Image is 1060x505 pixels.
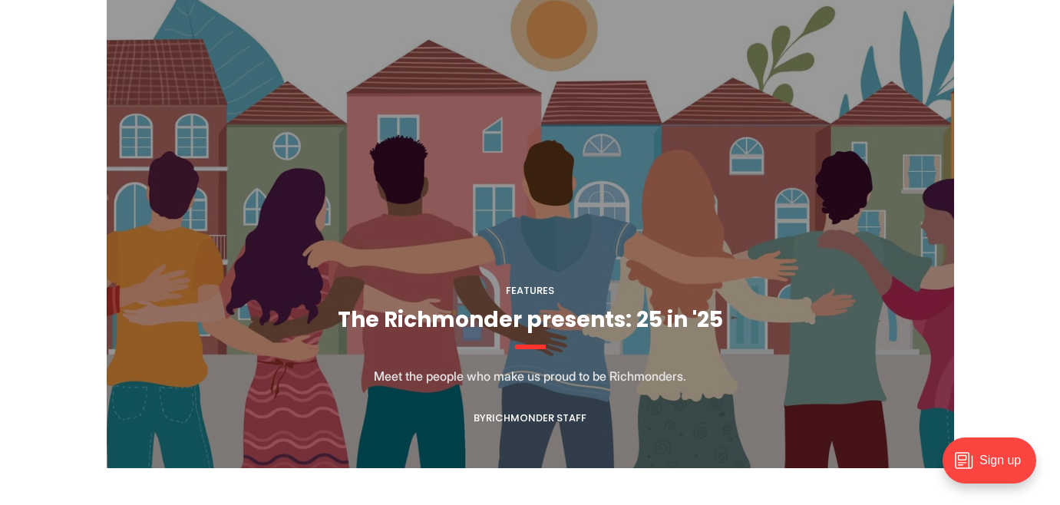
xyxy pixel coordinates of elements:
[474,412,586,424] div: By
[374,367,686,385] p: Meet the people who make us proud to be Richmonders.
[930,430,1060,505] iframe: portal-trigger
[486,411,586,425] a: Richmonder Staff
[338,305,723,335] a: The Richmonder presents: 25 in '25
[506,283,554,298] a: Features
